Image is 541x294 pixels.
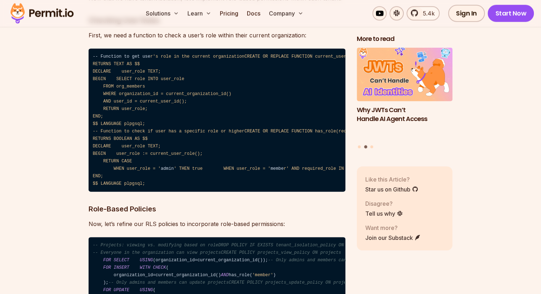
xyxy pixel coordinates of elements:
[365,209,403,217] a: Tell us why
[365,223,421,232] p: Want more?
[365,185,418,193] a: Star us on Github
[7,1,77,26] img: Permit logo
[185,6,214,21] button: Learn
[114,265,129,270] span: INSERT
[93,250,341,255] span: -- Everyone in the organization can view projectsCREATE POLICY projects_view_policy ON projects
[358,145,361,148] button: Go to slide 1
[93,243,370,248] span: -- Projects: viewing vs. modifying based on roleDROP POLICY IF EXISTS tenant_isolation_policy ON ...
[89,203,345,215] h3: Role-Based Policies
[108,280,354,285] span: -- Only admins and members can update projectsCREATE POLICY projects_update_policy ON projects
[103,288,111,293] span: FOR
[268,258,514,263] span: -- Only admins and members can insert projectsCREATE POLICY projects_insert_policy ON projects
[357,47,453,141] a: Why JWTs Can’t Handle AI Agent AccessWhy JWTs Can’t Handle AI Agent Access
[89,30,345,40] p: First, we need a function to check a user’s role within their current organization:
[174,166,271,171] span: ' THEN true WHEN user_role = '
[357,47,453,149] div: Posts
[364,145,367,148] button: Go to slide 2
[103,265,111,270] span: FOR
[357,105,453,123] h3: Why JWTs Can’t Handle AI Agent Access
[93,54,388,171] span: r's role in the current organizationCREATE OR REPLACE FUNCTION current_user_role() RETURNS TEXT A...
[448,5,485,22] a: Sign In
[266,6,306,21] button: Company
[221,273,229,278] span: AND
[103,258,111,263] span: FOR
[488,5,534,22] a: Start Now
[153,265,166,270] span: CHECK
[357,47,453,101] img: Why JWTs Can’t Handle AI Agent Access
[140,265,150,270] span: WITH
[370,145,373,148] button: Go to slide 3
[195,258,197,263] span: =
[357,47,453,141] li: 2 of 3
[140,288,153,293] span: USING
[114,288,129,293] span: UPDATE
[143,6,182,21] button: Solutions
[365,175,418,183] p: Like this Article?
[114,258,129,263] span: SELECT
[365,233,421,242] a: Join our Substack
[89,49,345,192] code: -- Function to get use admin membe membe viewe viewe viewe
[407,6,440,21] a: 5.4k
[419,9,435,18] span: 5.4k
[365,199,403,208] p: Disagree?
[357,34,453,43] h2: More to read
[217,6,241,21] a: Pricing
[89,219,345,229] p: Now, let’s refine our RLS policies to incorporate role-based permissions:
[252,273,273,278] span: 'member'
[153,273,155,278] span: =
[283,166,351,171] span: r' AND required_role IN ('
[140,258,153,263] span: USING
[244,6,263,21] a: Docs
